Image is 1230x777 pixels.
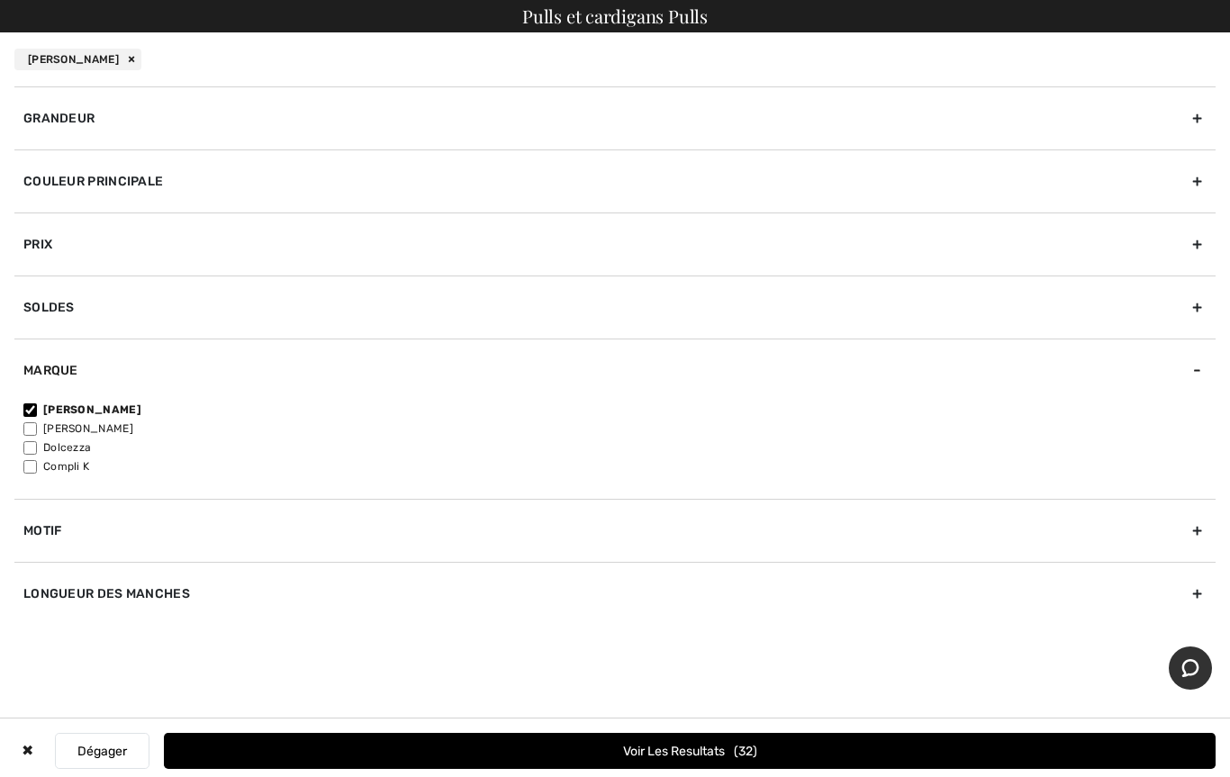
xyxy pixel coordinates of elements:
div: Prix [14,212,1216,276]
input: [PERSON_NAME] [23,403,37,417]
label: [PERSON_NAME] [23,420,1216,437]
div: ✖ [14,733,41,769]
div: Longueur des manches [14,562,1216,625]
div: Soldes [14,276,1216,339]
div: Motif [14,499,1216,562]
label: Dolcezza [23,439,1216,456]
button: Dégager [55,733,149,769]
button: Voir les resultats32 [164,733,1216,769]
iframe: Ouvre un widget dans lequel vous pouvez chatter avec l’un de nos agents [1169,646,1212,691]
div: Grandeur [14,86,1216,149]
input: Dolcezza [23,441,37,455]
div: Couleur Principale [14,149,1216,212]
label: [PERSON_NAME] [23,402,1216,418]
span: 32 [734,744,757,759]
div: Marque [14,339,1216,402]
input: [PERSON_NAME] [23,422,37,436]
label: Compli K [23,458,1216,474]
div: [PERSON_NAME] [14,49,141,70]
input: Compli K [23,460,37,474]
